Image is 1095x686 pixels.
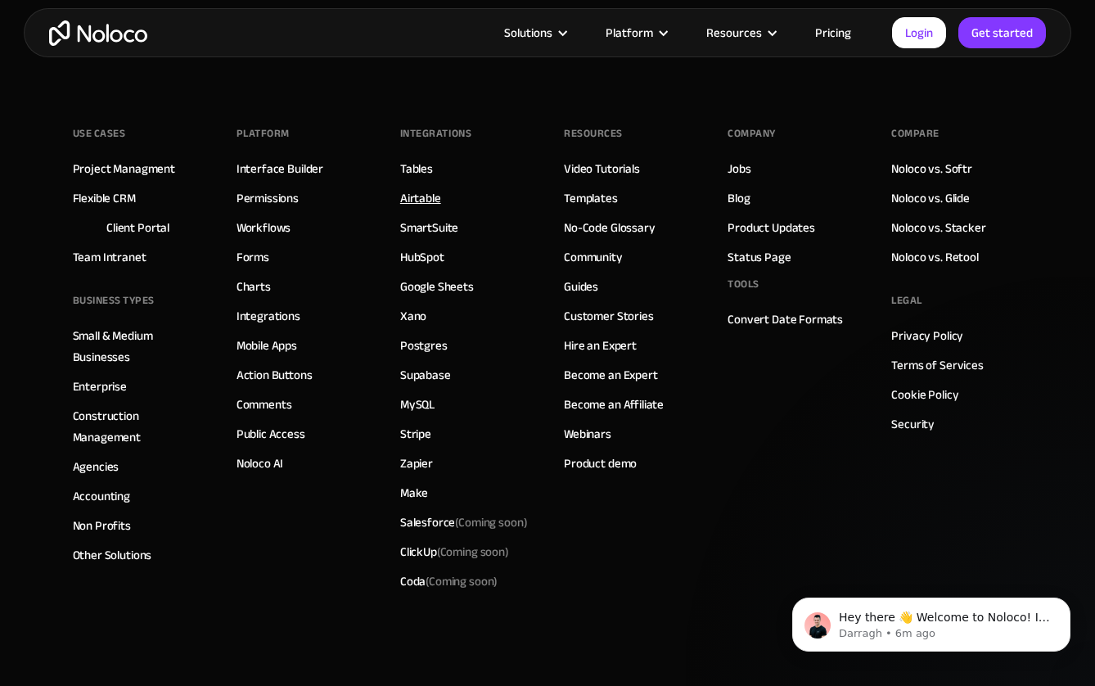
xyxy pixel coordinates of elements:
[455,511,527,534] span: (Coming soon)
[237,158,323,179] a: Interface Builder
[73,246,146,268] a: Team Intranet
[891,354,983,376] a: Terms of Services
[564,453,637,474] a: Product demo
[237,394,292,415] a: Comments
[795,22,872,43] a: Pricing
[606,22,653,43] div: Platform
[237,305,300,327] a: Integrations
[400,335,448,356] a: Postgres
[564,335,637,356] a: Hire an Expert
[400,394,435,415] a: MySQL
[426,570,498,593] span: (Coming soon)
[958,17,1046,48] a: Get started
[564,423,611,445] a: Webinars
[564,276,598,297] a: Guides
[891,158,972,179] a: Noloco vs. Softr
[564,305,654,327] a: Customer Stories
[237,187,299,209] a: Permissions
[400,187,441,209] a: Airtable
[768,563,1095,678] iframe: Intercom notifications message
[728,217,815,238] a: Product Updates
[564,158,640,179] a: Video Tutorials
[237,335,297,356] a: Mobile Apps
[728,158,750,179] a: Jobs
[564,121,623,146] div: Resources
[400,453,433,474] a: Zapier
[504,22,552,43] div: Solutions
[400,571,498,592] div: Coda
[73,515,131,536] a: Non Profits
[892,17,946,48] a: Login
[237,121,290,146] div: Platform
[728,246,791,268] a: Status Page
[400,364,451,386] a: Supabase
[73,121,126,146] div: Use Cases
[891,325,963,346] a: Privacy Policy
[237,217,291,238] a: Workflows
[73,376,128,397] a: Enterprise
[891,384,958,405] a: Cookie Policy
[564,217,656,238] a: No-Code Glossary
[73,456,119,477] a: Agencies
[73,405,204,448] a: Construction Management
[106,217,169,238] a: Client Portal
[237,246,269,268] a: Forms
[728,272,759,296] div: Tools
[728,309,843,330] a: Convert Date Formats
[237,453,284,474] a: Noloco AI
[73,325,204,368] a: Small & Medium Businesses
[484,22,585,43] div: Solutions
[891,413,935,435] a: Security
[400,423,431,445] a: Stripe
[728,187,750,209] a: Blog
[437,540,509,563] span: (Coming soon)
[728,121,776,146] div: Company
[891,121,940,146] div: Compare
[237,423,305,445] a: Public Access
[706,22,762,43] div: Resources
[400,305,426,327] a: Xano
[400,217,459,238] a: SmartSuite
[564,187,618,209] a: Templates
[49,20,147,46] a: home
[891,187,970,209] a: Noloco vs. Glide
[400,276,474,297] a: Google Sheets
[891,246,978,268] a: Noloco vs. Retool
[564,246,623,268] a: Community
[400,482,428,503] a: Make
[73,485,131,507] a: Accounting
[400,541,509,562] div: ClickUp
[73,158,175,179] a: Project Managment
[400,121,471,146] div: INTEGRATIONS
[237,276,271,297] a: Charts
[400,246,444,268] a: HubSpot
[400,512,528,533] div: Salesforce
[564,364,658,386] a: Become an Expert
[585,22,686,43] div: Platform
[400,158,433,179] a: Tables
[73,288,155,313] div: BUSINESS TYPES
[237,364,313,386] a: Action Buttons
[73,187,136,209] a: Flexible CRM
[891,217,985,238] a: Noloco vs. Stacker
[73,544,152,566] a: Other Solutions
[891,288,922,313] div: Legal
[564,394,664,415] a: Become an Affiliate
[686,22,795,43] div: Resources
